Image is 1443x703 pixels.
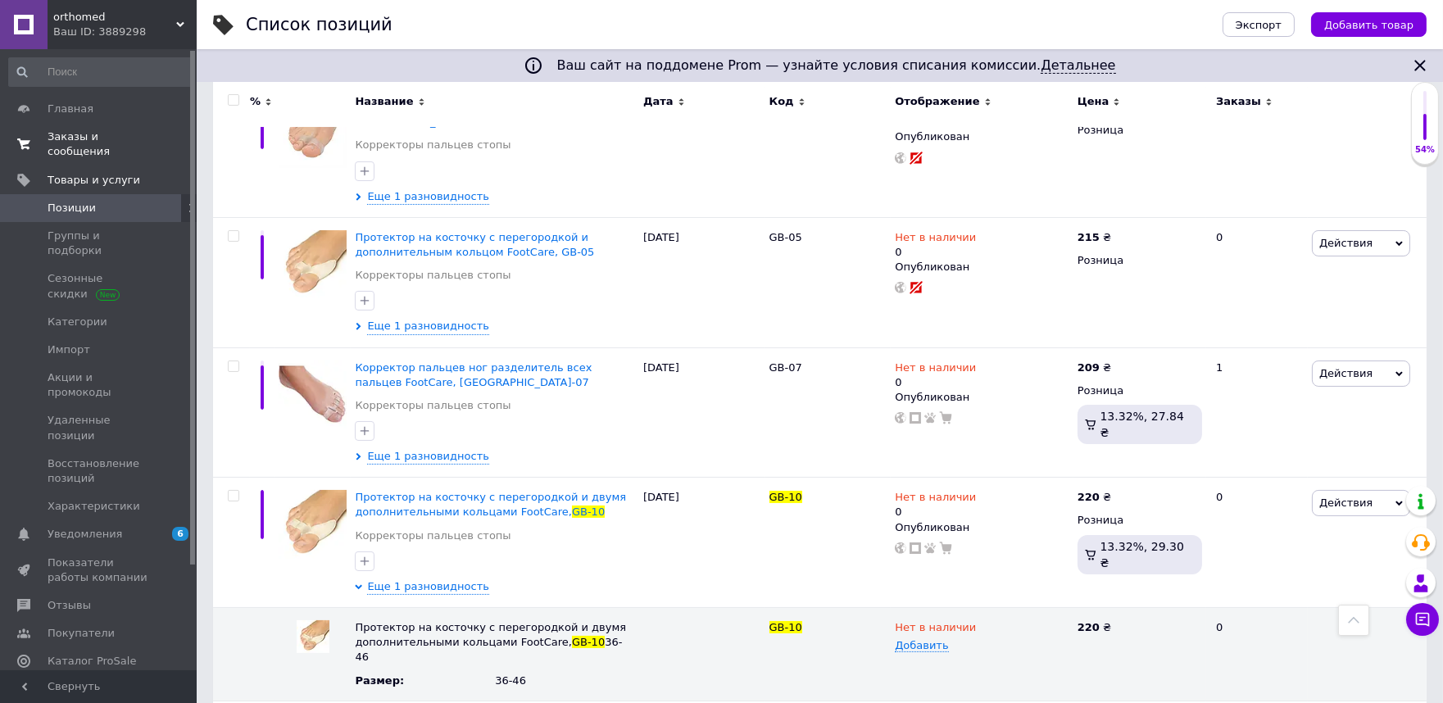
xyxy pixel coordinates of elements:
[8,57,193,87] input: Поиск
[1078,231,1100,243] b: 215
[48,229,152,258] span: Группы и подборки
[1078,253,1202,268] div: Розница
[355,674,470,688] div: Размер :
[769,491,802,503] span: GB-10
[895,490,976,519] div: 0
[1311,12,1427,37] button: Добавить товар
[48,370,152,400] span: Акции и промокоды
[895,390,1069,405] div: Опубликован
[367,449,489,465] span: Еще 1 разновидность
[895,129,1069,144] div: Опубликован
[355,138,510,152] a: Корректоры пальцев стопы
[769,231,802,243] span: GB-05
[1206,88,1308,218] div: 0
[1078,620,1202,635] div: ₴
[48,456,152,486] span: Восстановление позиций
[48,342,90,357] span: Импорт
[355,361,592,388] a: Корректор пальцев ног разделитель всех пальцев FootCare, [GEOGRAPHIC_DATA]-07
[1236,19,1282,31] span: Экспорт
[1206,608,1308,701] div: 0
[355,491,626,518] span: Протектор на косточку с перегородкой и двумя дополнительными кольцами FootCare,
[895,639,948,652] span: Добавить
[355,268,510,283] a: Корректоры пальцев стопы
[1324,19,1414,31] span: Добавить товар
[1412,144,1438,156] div: 54%
[1319,497,1373,509] span: Действия
[639,478,765,608] div: [DATE]
[48,654,136,669] span: Каталог ProSale
[1319,367,1373,379] span: Действия
[895,621,976,638] span: Нет в наличии
[1078,123,1202,138] div: Розница
[367,579,489,595] span: Еще 1 разновидность
[355,398,510,413] a: Корректоры пальцев стопы
[1100,410,1184,439] span: 13.32%, 27.84 ₴
[895,231,976,248] span: Нет в наличии
[1206,347,1308,478] div: 1
[279,490,347,558] img: Протектор на косточку с перегородкой и двумя дополнительными кольцами FootCare, GB-10
[48,173,140,188] span: Товары и услуги
[48,626,115,641] span: Покупатели
[48,527,122,542] span: Уведомления
[1078,383,1202,398] div: Розница
[48,129,152,159] span: Заказы и сообщения
[53,10,176,25] span: orthomed
[556,57,1115,74] span: Ваш сайт на поддомене Prom — узнайте условия списания комиссии.
[48,271,152,301] span: Сезонные скидки
[48,315,107,329] span: Категории
[895,491,976,508] span: Нет в наличии
[355,528,510,543] a: Корректоры пальцев стопы
[53,25,197,39] div: Ваш ID: 3889298
[297,620,329,653] img: Протектор на косточку с перегородкой и двумя дополнительными кольцами FootCare, GB-10 36-46
[895,361,976,390] div: 0
[1078,491,1100,503] b: 220
[48,201,96,215] span: Позиции
[48,102,93,116] span: Главная
[769,621,802,633] span: GB-10
[1206,217,1308,347] div: 0
[355,621,626,648] span: Протектор на косточку с перегородкой и двумя дополнительными кольцами FootCare,
[572,506,605,518] span: GB-10
[572,636,605,648] span: GB-10
[48,598,91,613] span: Отзывы
[1078,513,1202,528] div: Розница
[279,230,347,298] img: Протектор на косточку с перегородкой и дополнительным кольцом FootCare, GB-05
[1216,94,1261,109] span: Заказы
[1078,94,1109,109] span: Цена
[1406,603,1439,636] button: Чат с покупателем
[1078,230,1111,245] div: ₴
[895,520,1069,535] div: Опубликован
[355,94,413,109] span: Название
[769,94,794,109] span: Код
[1319,237,1373,249] span: Действия
[769,361,802,374] span: GB-07
[1041,57,1115,74] a: Детальнее
[1206,478,1308,608] div: 0
[246,16,393,34] div: Список позиций
[355,491,626,518] a: Протектор на косточку с перегородкой и двумя дополнительными кольцами FootCare,GB-10
[1410,56,1430,75] svg: Закрыть
[1078,361,1111,375] div: ₴
[48,499,140,514] span: Характеристики
[895,94,979,109] span: Отображение
[1078,490,1111,505] div: ₴
[48,556,152,585] span: Показатели работы компании
[639,347,765,478] div: [DATE]
[895,230,976,260] div: 0
[495,674,635,688] div: 36-46
[279,361,347,429] img: Корректор пальцев ног разделитель всех пальцев FootCare, GB-07
[639,217,765,347] div: [DATE]
[1223,12,1295,37] button: Экспорт
[895,260,1069,274] div: Опубликован
[895,361,976,379] span: Нет в наличии
[172,527,188,541] span: 6
[643,94,674,109] span: Дата
[48,413,152,442] span: Удаленные позиции
[367,189,489,205] span: Еще 1 разновидность
[355,231,594,258] a: Протектор на косточку с перегородкой и дополнительным кольцом FootCare, GB-05
[279,100,347,168] img: Корректор пальцев ног FootCare, GB-03
[367,319,489,334] span: Еще 1 разновидность
[250,94,261,109] span: %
